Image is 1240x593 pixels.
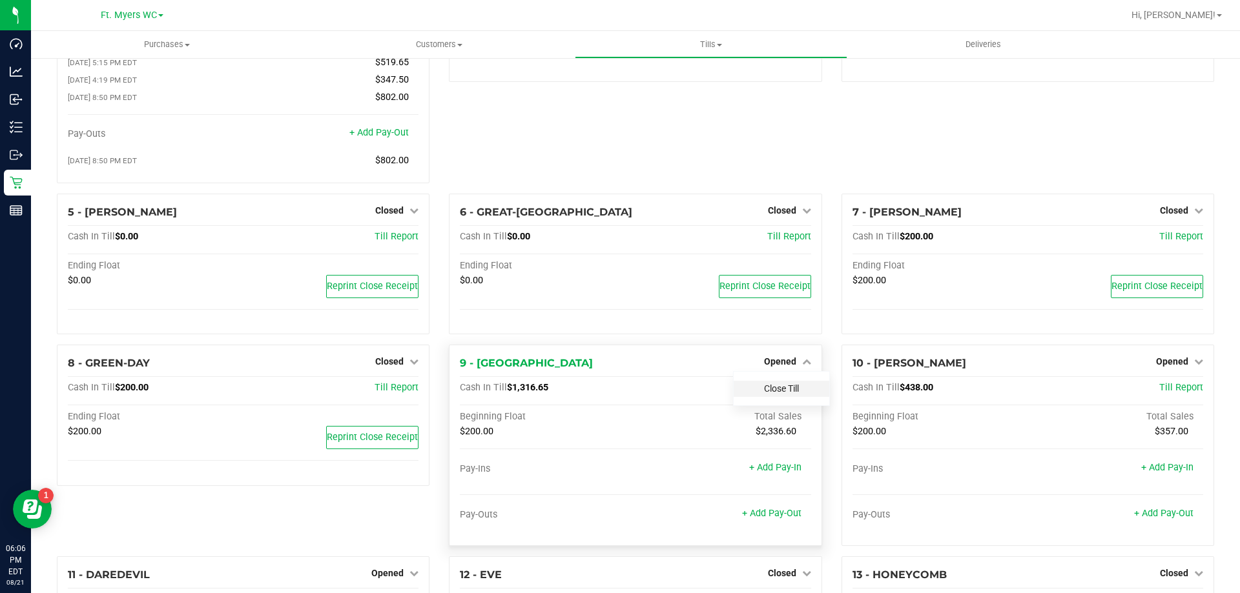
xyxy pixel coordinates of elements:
span: [DATE] 4:19 PM EDT [68,75,137,85]
div: Pay-Outs [68,128,243,140]
div: Pay-Ins [460,463,635,475]
a: Till Report [767,231,811,242]
span: Reprint Close Receipt [327,281,418,292]
a: Till Report [1159,231,1203,242]
div: Beginning Float [460,411,635,423]
span: 7 - [PERSON_NAME] [852,206,962,218]
a: Till Report [375,382,418,393]
span: Closed [768,205,796,216]
span: Opened [1156,356,1188,367]
inline-svg: Retail [10,176,23,189]
span: $357.00 [1155,426,1188,437]
div: Ending Float [460,260,635,272]
span: 5 - [PERSON_NAME] [68,206,177,218]
span: Closed [375,356,404,367]
span: $438.00 [900,382,933,393]
span: $200.00 [900,231,933,242]
span: $1,316.65 [507,382,548,393]
inline-svg: Analytics [10,65,23,78]
iframe: Resource center [13,490,52,528]
a: + Add Pay-In [1141,462,1193,473]
a: Till Report [375,231,418,242]
button: Reprint Close Receipt [1111,275,1203,298]
p: 08/21 [6,578,25,587]
span: $200.00 [115,382,149,393]
span: Customers [304,39,574,50]
span: Opened [371,568,404,578]
iframe: Resource center unread badge [38,488,54,503]
span: Cash In Till [68,231,115,242]
div: Beginning Float [852,411,1028,423]
span: Opened [764,356,796,367]
div: Pay-Ins [852,463,1028,475]
span: $200.00 [460,426,493,437]
span: $0.00 [115,231,138,242]
span: $200.00 [68,426,101,437]
span: Cash In Till [68,382,115,393]
span: Reprint Close Receipt [719,281,811,292]
a: Customers [303,31,575,58]
span: $0.00 [460,275,483,286]
span: $2,336.60 [756,426,796,437]
span: Deliveries [948,39,1018,50]
span: $0.00 [507,231,530,242]
span: Reprint Close Receipt [1111,281,1203,292]
span: $519.65 [375,57,409,68]
div: Ending Float [68,260,243,272]
span: 12 - EVE [460,568,502,581]
span: $347.50 [375,74,409,85]
span: Reprint Close Receipt [327,432,418,443]
div: Total Sales [635,411,811,423]
a: + Add Pay-Out [349,127,409,138]
span: Ft. Myers WC [101,10,157,21]
inline-svg: Reports [10,204,23,217]
span: $0.00 [68,275,91,286]
span: Closed [1160,568,1188,578]
span: Tills [575,39,846,50]
span: $802.00 [375,92,409,103]
button: Reprint Close Receipt [326,275,418,298]
a: Till Report [1159,382,1203,393]
span: [DATE] 8:50 PM EDT [68,156,137,165]
span: 11 - DAREDEVIL [68,568,150,581]
div: Ending Float [852,260,1028,272]
span: 8 - GREEN-DAY [68,357,150,369]
span: Closed [375,205,404,216]
div: Ending Float [68,411,243,423]
inline-svg: Inbound [10,93,23,106]
div: Pay-Outs [460,509,635,521]
div: Total Sales [1028,411,1203,423]
span: Cash In Till [460,231,507,242]
button: Reprint Close Receipt [719,275,811,298]
span: Cash In Till [460,382,507,393]
button: Reprint Close Receipt [326,426,418,449]
span: $200.00 [852,275,886,286]
inline-svg: Inventory [10,121,23,134]
a: Purchases [31,31,303,58]
span: [DATE] 8:50 PM EDT [68,93,137,102]
a: Deliveries [847,31,1119,58]
span: Closed [768,568,796,578]
span: Closed [1160,205,1188,216]
span: Purchases [31,39,303,50]
a: + Add Pay-In [749,462,801,473]
span: 6 - GREAT-[GEOGRAPHIC_DATA] [460,206,632,218]
span: 13 - HONEYCOMB [852,568,947,581]
a: + Add Pay-Out [742,508,801,519]
a: Tills [575,31,847,58]
inline-svg: Outbound [10,148,23,161]
span: Cash In Till [852,382,900,393]
a: Close Till [764,383,799,394]
span: $802.00 [375,155,409,166]
span: Cash In Till [852,231,900,242]
span: Hi, [PERSON_NAME]! [1131,10,1215,20]
span: $200.00 [852,426,886,437]
p: 06:06 PM EDT [6,543,25,578]
span: [DATE] 5:15 PM EDT [68,58,137,67]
